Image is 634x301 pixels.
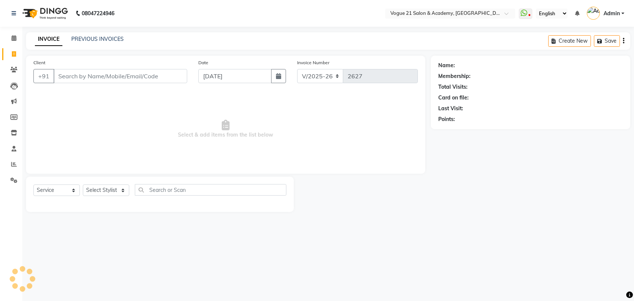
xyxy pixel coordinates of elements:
[587,7,600,20] img: Admin
[438,115,455,123] div: Points:
[33,69,54,83] button: +91
[438,72,471,80] div: Membership:
[35,33,62,46] a: INVOICE
[33,92,418,166] span: Select & add items from the list below
[438,94,469,102] div: Card on file:
[53,69,187,83] input: Search by Name/Mobile/Email/Code
[82,3,114,24] b: 08047224946
[594,35,620,47] button: Save
[71,36,124,42] a: PREVIOUS INVOICES
[438,105,463,112] div: Last Visit:
[297,59,329,66] label: Invoice Number
[604,10,620,17] span: Admin
[548,35,591,47] button: Create New
[438,62,455,69] div: Name:
[19,3,70,24] img: logo
[33,59,45,66] label: Client
[198,59,208,66] label: Date
[135,184,286,196] input: Search or Scan
[438,83,468,91] div: Total Visits:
